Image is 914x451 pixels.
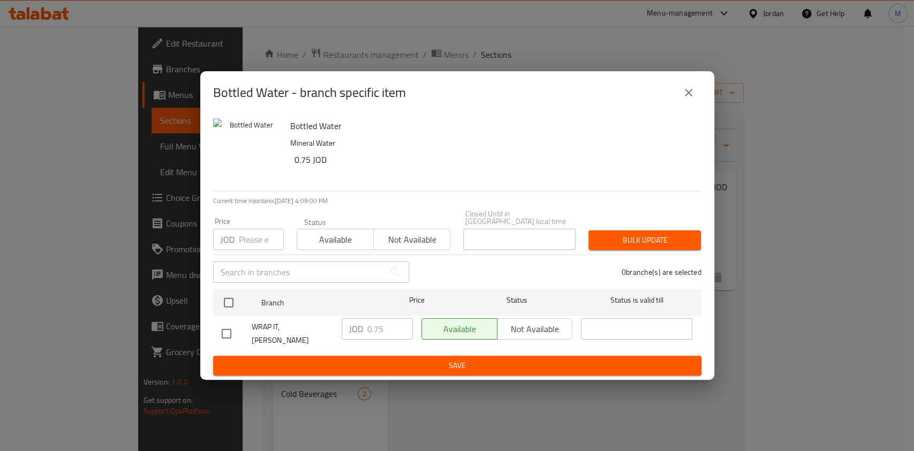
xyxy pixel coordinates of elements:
h6: 0.75 JOD [294,152,693,167]
span: Available [301,232,369,247]
input: Please enter price [239,229,284,250]
span: Status is valid till [581,294,692,307]
span: Price [381,294,452,307]
p: JOD [349,322,363,335]
button: Not available [373,229,450,250]
span: Branch [261,296,373,310]
button: close [676,80,701,106]
span: Save [222,359,693,372]
h6: Bottled Water [290,118,693,133]
p: Current time in Jordan is [DATE] 4:09:00 PM [213,196,701,206]
img: Bottled Water [213,118,282,187]
input: Please enter price [367,318,413,340]
p: Mineral Water [290,137,693,150]
input: Search in branches [213,261,384,283]
span: Not available [378,232,446,247]
span: Status [461,294,572,307]
p: 0 branche(s) are selected [622,267,701,277]
h2: Bottled Water - branch specific item [213,84,406,101]
span: WRAP IT, [PERSON_NAME] [252,320,333,347]
button: Available [297,229,374,250]
button: Bulk update [588,230,701,250]
p: JOD [221,233,235,246]
button: Save [213,356,701,375]
span: Bulk update [597,234,692,247]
